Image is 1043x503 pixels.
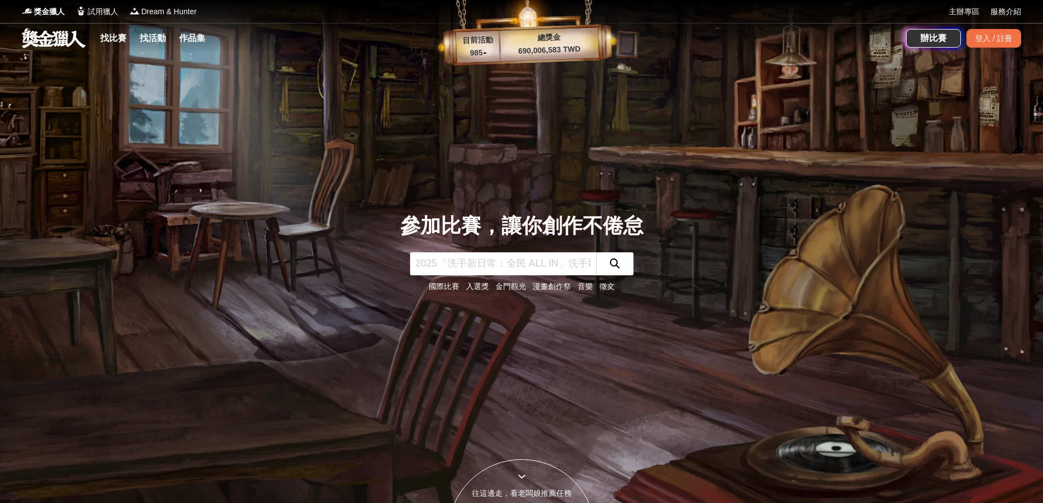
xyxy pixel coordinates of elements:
[456,34,500,47] p: 目前活動
[533,282,571,291] a: 漫畫創作祭
[135,31,170,46] a: 找活動
[34,6,65,18] span: 獎金獵人
[906,29,961,48] a: 辦比賽
[400,211,643,241] div: 參加比賽，讓你創作不倦怠
[949,6,979,18] a: 主辦專區
[600,282,615,291] a: 徵文
[466,282,489,291] a: 入選獎
[966,29,1021,48] div: 登入 / 註冊
[141,6,197,18] span: Dream & Hunter
[129,5,140,16] img: Logo
[495,282,526,291] a: 金門觀光
[429,282,459,291] a: 國際比賽
[499,30,598,45] p: 總獎金
[22,5,33,16] img: Logo
[456,47,500,60] p: 985 ▴
[96,31,131,46] a: 找比賽
[129,6,197,18] a: LogoDream & Hunter
[410,252,596,275] input: 2025「洗手新日常：全民 ALL IN」洗手歌全台徵選
[88,6,118,18] span: 試用獵人
[500,43,599,57] p: 690,006,583 TWD
[578,282,593,291] a: 音樂
[990,6,1021,18] a: 服務介紹
[22,6,65,18] a: Logo獎金獵人
[448,488,595,499] div: 往這邊走，看老闆娘推薦任務
[76,5,87,16] img: Logo
[175,31,210,46] a: 作品集
[76,6,118,18] a: Logo試用獵人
